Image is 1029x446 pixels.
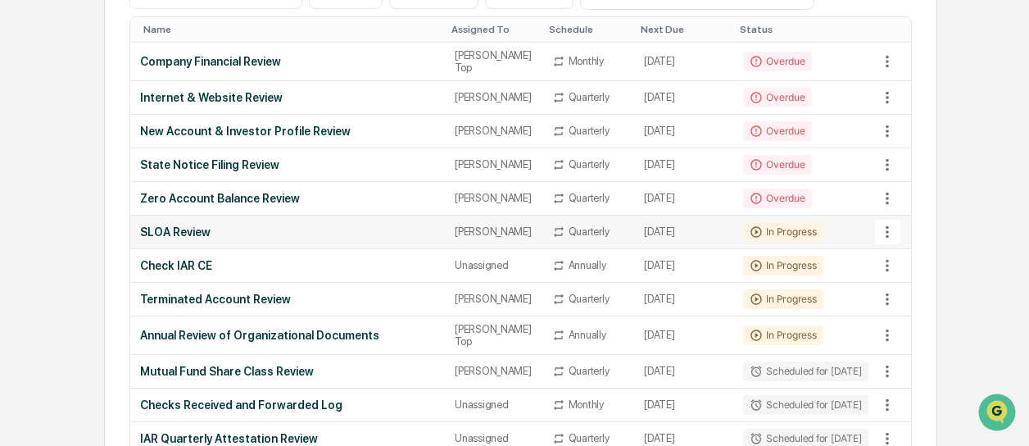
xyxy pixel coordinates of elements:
[455,158,533,171] div: [PERSON_NAME]
[116,276,198,289] a: Powered byPylon
[56,125,269,141] div: Start new chat
[569,293,610,305] div: Quarterly
[10,199,112,229] a: 🖐️Preclearance
[569,329,606,341] div: Annually
[455,49,533,74] div: [PERSON_NAME] Top
[743,121,811,141] div: Overdue
[16,125,46,154] img: 1746055101610-c473b297-6a78-478c-a979-82029cc54cd1
[140,225,435,239] div: SLOA Review
[140,365,435,378] div: Mutual Fund Share Class Review
[569,225,610,238] div: Quarterly
[112,199,210,229] a: 🗄️Attestations
[455,398,533,411] div: Unassigned
[743,395,868,415] div: Scheduled for [DATE]
[569,55,604,67] div: Monthly
[977,392,1021,436] iframe: Open customer support
[743,52,811,71] div: Overdue
[135,206,203,222] span: Attestations
[56,141,207,154] div: We're available if you need us!
[634,43,733,81] td: [DATE]
[33,206,106,222] span: Preclearance
[455,225,533,238] div: [PERSON_NAME]
[743,362,868,381] div: Scheduled for [DATE]
[455,323,533,348] div: [PERSON_NAME] Top
[143,24,438,35] div: Toggle SortBy
[634,81,733,115] td: [DATE]
[634,355,733,389] td: [DATE]
[569,192,610,204] div: Quarterly
[455,125,533,137] div: [PERSON_NAME]
[16,239,29,252] div: 🔎
[743,289,823,309] div: In Progress
[634,182,733,216] td: [DATE]
[16,34,298,60] p: How can we help?
[740,24,871,35] div: Toggle SortBy
[569,398,604,411] div: Monthly
[549,24,628,35] div: Toggle SortBy
[743,325,823,345] div: In Progress
[119,207,132,221] div: 🗄️
[743,88,811,107] div: Overdue
[140,329,435,342] div: Annual Review of Organizational Documents
[634,283,733,316] td: [DATE]
[743,155,811,175] div: Overdue
[140,55,435,68] div: Company Financial Review
[569,432,610,444] div: Quarterly
[16,207,29,221] div: 🖐️
[140,259,435,272] div: Check IAR CE
[163,277,198,289] span: Pylon
[279,130,298,149] button: Start new chat
[634,115,733,148] td: [DATE]
[451,24,536,35] div: Toggle SortBy
[743,222,823,242] div: In Progress
[455,432,533,444] div: Unassigned
[33,237,103,253] span: Data Lookup
[878,24,911,35] div: Toggle SortBy
[634,216,733,249] td: [DATE]
[569,259,606,271] div: Annually
[743,256,823,275] div: In Progress
[140,125,435,138] div: New Account & Investor Profile Review
[569,158,610,171] div: Quarterly
[140,432,435,445] div: IAR Quarterly Attestation Review
[641,24,727,35] div: Toggle SortBy
[455,91,533,103] div: [PERSON_NAME]
[569,91,610,103] div: Quarterly
[455,192,533,204] div: [PERSON_NAME]
[569,365,610,377] div: Quarterly
[743,189,811,208] div: Overdue
[10,230,110,260] a: 🔎Data Lookup
[634,148,733,182] td: [DATE]
[140,91,435,104] div: Internet & Website Review
[634,389,733,422] td: [DATE]
[634,316,733,355] td: [DATE]
[140,192,435,205] div: Zero Account Balance Review
[140,293,435,306] div: Terminated Account Review
[140,398,435,412] div: Checks Received and Forwarded Log
[455,365,533,377] div: [PERSON_NAME]
[455,293,533,305] div: [PERSON_NAME]
[569,125,610,137] div: Quarterly
[140,158,435,171] div: State Notice Filing Review
[634,249,733,283] td: [DATE]
[455,259,533,271] div: Unassigned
